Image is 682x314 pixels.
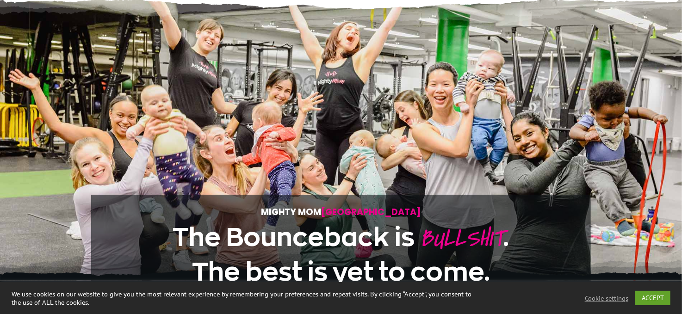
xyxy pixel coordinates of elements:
[420,221,503,256] span: BULLSHIT
[12,290,473,307] div: We use cookies on our website to give you the most relevant experience by remembering your prefer...
[321,206,421,218] span: [GEOGRAPHIC_DATA]
[119,204,563,220] p: Mighty Mom
[585,294,628,302] a: Cookie settings
[119,221,563,288] h1: .
[173,223,415,251] span: The Bounceback is
[635,291,670,305] a: ACCEPT
[192,258,490,285] span: The best is yet to come.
